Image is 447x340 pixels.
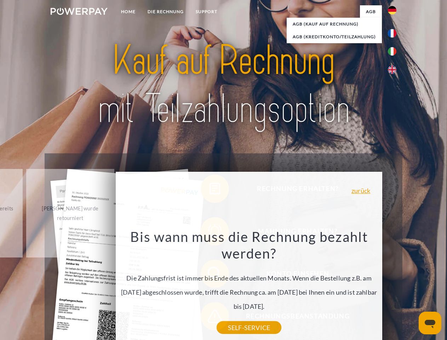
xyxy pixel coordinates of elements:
iframe: Schaltfläche zum Öffnen des Messaging-Fensters [419,312,441,334]
img: en [388,66,396,74]
a: agb [360,5,382,18]
a: SELF-SERVICE [217,321,281,334]
img: title-powerpay_de.svg [68,34,379,136]
div: [PERSON_NAME] wurde retourniert [30,204,110,223]
img: de [388,6,396,15]
img: it [388,47,396,56]
div: Die Zahlungsfrist ist immer bis Ende des aktuellen Monats. Wenn die Bestellung z.B. am [DATE] abg... [120,228,378,328]
a: AGB (Kauf auf Rechnung) [287,18,382,30]
a: DIE RECHNUNG [142,5,190,18]
a: Home [115,5,142,18]
a: AGB (Kreditkonto/Teilzahlung) [287,30,382,43]
a: zurück [351,187,370,194]
h3: Bis wann muss die Rechnung bezahlt werden? [120,228,378,262]
a: SUPPORT [190,5,223,18]
img: fr [388,29,396,38]
img: logo-powerpay-white.svg [51,8,108,15]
